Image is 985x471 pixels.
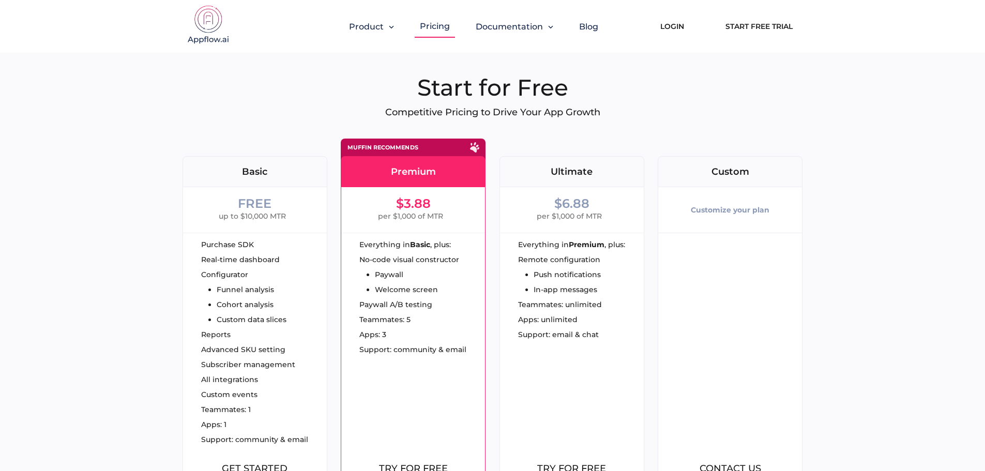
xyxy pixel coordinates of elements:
span: Support: community & email [201,436,308,443]
button: Documentation [476,22,553,32]
div: $3.88 [396,197,431,210]
li: Paywall [375,271,459,278]
span: All integrations [201,376,258,383]
span: Teammates: unlimited [518,301,602,308]
span: Support: email & chat [518,331,599,338]
span: per $1,000 of MTR [537,210,602,222]
span: Support: community & email [359,346,466,353]
strong: Basic [410,241,430,248]
span: Teammates: 1 [201,406,251,413]
div: Everything in , plus: [359,241,485,248]
span: Documentation [476,22,543,32]
a: Login [645,15,700,38]
div: Basic [183,167,327,176]
strong: Premium [569,241,604,248]
span: Custom events [201,391,257,398]
span: Advanced SKU setting [201,346,285,353]
li: Push notifications [534,271,601,278]
li: Cohort analysis [217,301,286,308]
div: Ultimate [500,167,644,176]
li: Funnel analysis [217,286,286,293]
span: Teammates: 5 [359,316,411,323]
span: Apps: 3 [359,331,386,338]
div: Muffin recommends [347,145,418,150]
span: Real-time dashboard [201,256,280,263]
li: Custom data slices [217,316,286,323]
h1: Start for Free [183,73,803,101]
span: Paywall A/B testing [359,301,432,308]
div: Customize your plan [691,197,769,222]
ul: Remote configuration [518,256,601,293]
ul: Configurator [201,271,286,323]
span: Apps: 1 [201,421,226,428]
a: Pricing [420,21,450,31]
span: Purchase SDK [201,241,254,248]
div: Custom [658,167,802,176]
span: Reports [201,331,231,338]
div: Premium [341,167,485,176]
li: In-app messages [534,286,601,293]
a: Blog [579,22,598,32]
span: Apps: unlimited [518,316,578,323]
div: Everything in , plus: [518,241,644,248]
p: Competitive Pricing to Drive Your App Growth [183,107,803,118]
span: per $1,000 of MTR [378,210,443,222]
span: Product [349,22,384,32]
img: appflow.ai-logo [183,5,234,47]
span: Subscriber management [201,361,295,368]
li: Welcome screen [375,286,459,293]
ul: No-code visual constructor [359,256,459,293]
button: Product [349,22,394,32]
span: up to $10,000 MTR [219,210,286,222]
a: Start Free Trial [715,15,803,38]
div: $6.88 [554,197,589,210]
div: FREE [238,197,271,210]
